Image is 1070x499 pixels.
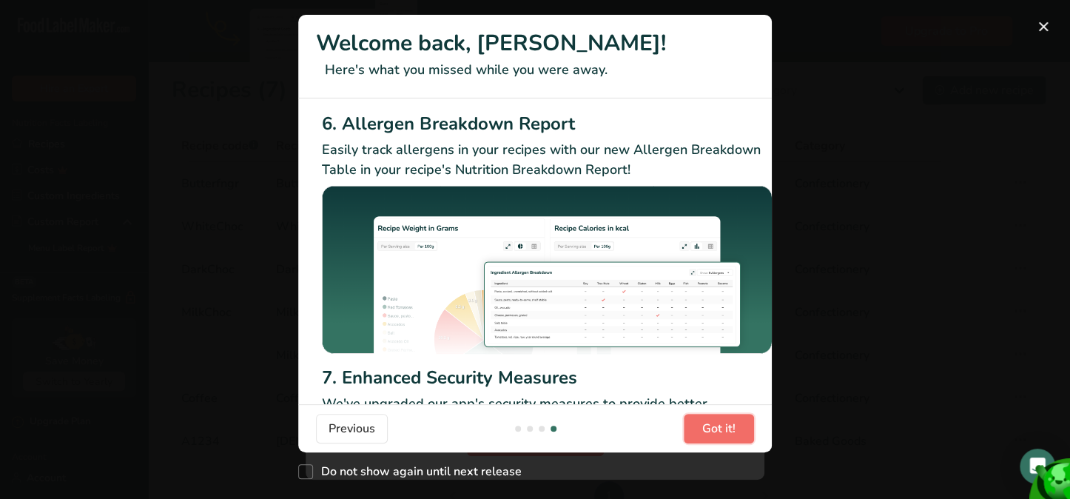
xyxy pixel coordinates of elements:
[322,394,772,474] p: We've upgraded our app's security measures to provide better protection for your account. For opt...
[329,420,375,438] span: Previous
[316,414,388,443] button: Previous
[322,364,772,391] h2: 7. Enhanced Security Measures
[313,464,522,479] span: Do not show again until next release
[1020,449,1055,484] div: Open Intercom Messenger
[684,414,754,443] button: Got it!
[702,420,736,438] span: Got it!
[322,140,772,180] p: Easily track allergens in your recipes with our new Allergen Breakdown Table in your recipe's Nut...
[316,60,754,80] p: Here's what you missed while you were away.
[322,110,772,137] h2: 6. Allergen Breakdown Report
[316,27,754,60] h1: Welcome back, [PERSON_NAME]!
[322,186,772,359] img: Allergen Breakdown Report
